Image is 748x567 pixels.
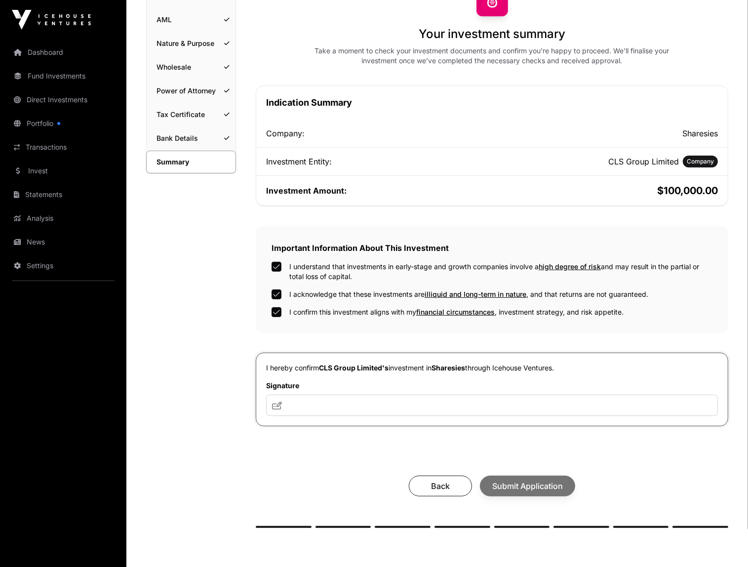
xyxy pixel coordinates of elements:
button: Back [409,476,472,496]
a: Transactions [8,136,118,158]
a: Summary [146,151,236,173]
p: I hereby confirm investment in through Icehouse Ventures. [266,363,718,373]
span: high degree of risk [539,262,601,271]
iframe: Chat Widget [699,520,748,567]
div: Company: [266,127,490,139]
h1: Your investment summary [419,26,565,42]
a: Bank Details [147,127,236,149]
a: Analysis [8,207,118,229]
a: Dashboard [8,41,118,63]
label: I confirm this investment aligns with my , investment strategy, and risk appetite. [289,307,624,317]
a: Tax Certificate [147,104,236,125]
a: Fund Investments [8,65,118,87]
h2: Important Information About This Investment [272,242,712,254]
a: Statements [8,184,118,205]
div: Take a moment to check your investment documents and confirm you're happy to proceed. We’ll final... [303,46,682,66]
div: Investment Entity: [266,156,490,167]
a: Portfolio [8,113,118,134]
span: Sharesies [432,364,465,372]
label: I understand that investments in early-stage and growth companies involve a and may result in the... [289,262,712,282]
h1: Indication Summary [266,96,718,110]
span: financial circumstances [416,308,495,316]
span: Investment Amount: [266,186,347,196]
span: CLS Group Limited's [319,364,389,372]
a: Wholesale [147,56,236,78]
span: Back [421,480,460,492]
a: AML [147,9,236,31]
a: Nature & Purpose [147,33,236,54]
label: I acknowledge that these investments are , and that returns are not guaranteed. [289,289,648,299]
span: Company [687,158,714,165]
h2: CLS Group Limited [608,156,679,167]
img: Icehouse Ventures Logo [12,10,91,30]
a: Power of Attorney [147,80,236,102]
h2: $100,000.00 [494,184,718,198]
label: Signature [266,381,718,391]
span: illiquid and long-term in nature [425,290,526,298]
a: News [8,231,118,253]
a: Invest [8,160,118,182]
a: Direct Investments [8,89,118,111]
a: Settings [8,255,118,277]
h2: Sharesies [494,127,718,139]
